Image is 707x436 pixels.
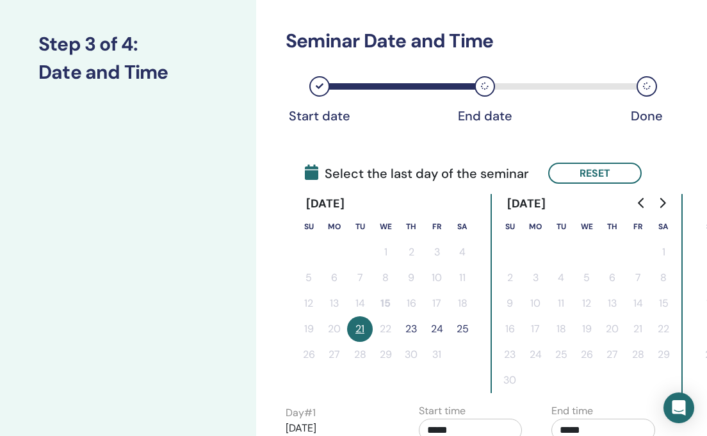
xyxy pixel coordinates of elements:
button: 12 [296,291,321,316]
button: 23 [497,342,523,367]
button: 18 [548,316,574,342]
button: Go to previous month [631,190,652,216]
th: Tuesday [347,214,373,239]
button: 7 [625,265,651,291]
button: 4 [450,239,475,265]
th: Monday [321,214,347,239]
th: Wednesday [373,214,398,239]
div: [DATE] [497,194,557,214]
button: 2 [398,239,424,265]
button: Reset [548,163,642,184]
button: 7 [347,265,373,291]
button: 30 [497,367,523,393]
th: Friday [625,214,651,239]
button: 17 [424,291,450,316]
h3: Seminar Date and Time [286,29,656,52]
th: Monday [523,214,548,239]
button: 15 [651,291,676,316]
button: 29 [373,342,398,367]
button: 6 [599,265,625,291]
th: Tuesday [548,214,574,239]
button: 14 [347,291,373,316]
div: [DATE] [296,194,355,214]
button: 21 [625,316,651,342]
button: 10 [523,291,548,316]
button: 20 [599,316,625,342]
button: 9 [497,291,523,316]
button: 25 [548,342,574,367]
button: 1 [373,239,398,265]
button: 23 [398,316,424,342]
h3: Step 3 of 4 : [38,33,218,56]
div: Open Intercom Messenger [663,392,694,423]
button: 22 [373,316,398,342]
button: 18 [450,291,475,316]
button: 12 [574,291,599,316]
button: 4 [548,265,574,291]
button: 16 [398,291,424,316]
label: Start time [419,403,466,419]
button: 28 [625,342,651,367]
button: 11 [548,291,574,316]
button: 26 [574,342,599,367]
button: 9 [398,265,424,291]
label: End time [551,403,593,419]
button: 19 [296,316,321,342]
button: 27 [321,342,347,367]
button: 13 [599,291,625,316]
h3: Date and Time [38,61,218,84]
button: 26 [296,342,321,367]
button: 21 [347,316,373,342]
button: 30 [398,342,424,367]
th: Sunday [497,214,523,239]
button: 13 [321,291,347,316]
button: 8 [651,265,676,291]
button: 29 [651,342,676,367]
div: End date [453,108,517,124]
button: 15 [373,291,398,316]
span: Select the last day of the seminar [305,164,529,183]
button: 28 [347,342,373,367]
th: Sunday [296,214,321,239]
div: Start date [288,108,352,124]
button: 5 [296,265,321,291]
th: Saturday [651,214,676,239]
button: 16 [497,316,523,342]
button: 24 [523,342,548,367]
th: Thursday [398,214,424,239]
p: [DATE] [286,421,389,436]
button: 19 [574,316,599,342]
button: 10 [424,265,450,291]
button: 24 [424,316,450,342]
button: 20 [321,316,347,342]
th: Friday [424,214,450,239]
button: 11 [450,265,475,291]
button: 25 [450,316,475,342]
button: 2 [497,265,523,291]
button: 3 [523,265,548,291]
button: 5 [574,265,599,291]
th: Thursday [599,214,625,239]
th: Saturday [450,214,475,239]
button: 14 [625,291,651,316]
button: Go to next month [652,190,672,216]
button: 17 [523,316,548,342]
button: 31 [424,342,450,367]
button: 1 [651,239,676,265]
button: 8 [373,265,398,291]
button: 3 [424,239,450,265]
th: Wednesday [574,214,599,239]
button: 27 [599,342,625,367]
label: Day # 1 [286,405,316,421]
button: 22 [651,316,676,342]
button: 6 [321,265,347,291]
div: Done [615,108,679,124]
